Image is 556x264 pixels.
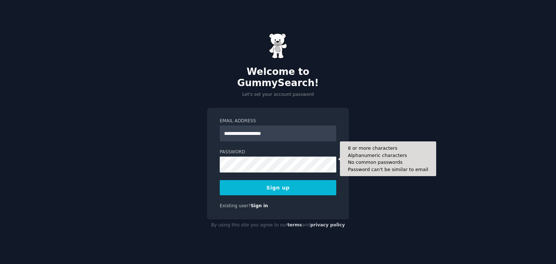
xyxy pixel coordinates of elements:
span: Existing user? [220,203,251,208]
a: privacy policy [310,222,345,227]
a: Sign in [251,203,268,208]
h2: Welcome to GummySearch! [207,66,349,89]
label: Email Address [220,118,336,124]
button: Sign up [220,180,336,195]
a: terms [287,222,302,227]
p: Let's set your account password [207,91,349,98]
div: By using this site you agree to our and [207,220,349,231]
img: Gummy Bear [269,33,287,59]
label: Password [220,149,336,156]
